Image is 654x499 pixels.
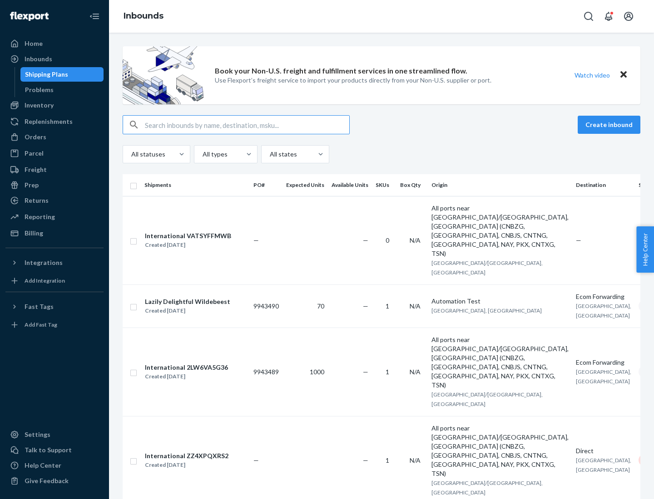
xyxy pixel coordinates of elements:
[25,277,65,284] div: Add Integration
[410,302,421,310] span: N/A
[569,68,616,82] button: Watch video
[20,67,104,82] a: Shipping Plans
[25,461,61,470] div: Help Center
[386,236,389,244] span: 0
[145,451,228,460] div: International ZZ4XPQXRS2
[145,372,228,381] div: Created [DATE]
[386,456,389,464] span: 1
[363,302,368,310] span: —
[250,284,282,328] td: 9943490
[25,181,39,190] div: Prep
[269,150,270,159] input: All states
[20,83,104,97] a: Problems
[431,307,542,314] span: [GEOGRAPHIC_DATA], [GEOGRAPHIC_DATA]
[431,424,569,478] div: All ports near [GEOGRAPHIC_DATA]/[GEOGRAPHIC_DATA], [GEOGRAPHIC_DATA] (CNBZG, [GEOGRAPHIC_DATA], ...
[410,236,421,244] span: N/A
[431,391,543,407] span: [GEOGRAPHIC_DATA]/[GEOGRAPHIC_DATA], [GEOGRAPHIC_DATA]
[5,458,104,473] a: Help Center
[145,363,228,372] div: International 2LW6VA5G36
[599,7,618,25] button: Open notifications
[576,303,631,319] span: [GEOGRAPHIC_DATA], [GEOGRAPHIC_DATA]
[576,292,631,301] div: Ecom Forwarding
[202,150,203,159] input: All types
[25,149,44,158] div: Parcel
[5,36,104,51] a: Home
[636,226,654,273] button: Help Center
[576,368,631,385] span: [GEOGRAPHIC_DATA], [GEOGRAPHIC_DATA]
[576,236,581,244] span: —
[619,7,638,25] button: Open account menu
[250,328,282,416] td: 9943489
[5,274,104,288] a: Add Integration
[145,460,228,470] div: Created [DATE]
[250,174,282,196] th: PO#
[145,240,231,249] div: Created [DATE]
[410,368,421,376] span: N/A
[141,174,250,196] th: Shipments
[576,358,631,367] div: Ecom Forwarding
[25,117,73,126] div: Replenishments
[431,297,569,306] div: Automation Test
[5,474,104,488] button: Give Feedback
[25,196,49,205] div: Returns
[25,39,43,48] div: Home
[428,174,572,196] th: Origin
[576,457,631,473] span: [GEOGRAPHIC_DATA], [GEOGRAPHIC_DATA]
[410,456,421,464] span: N/A
[363,236,368,244] span: —
[386,368,389,376] span: 1
[5,210,104,224] a: Reporting
[328,174,372,196] th: Available Units
[215,66,467,76] p: Book your Non-U.S. freight and fulfillment services in one streamlined flow.
[10,12,49,21] img: Flexport logo
[5,52,104,66] a: Inbounds
[25,212,55,221] div: Reporting
[576,446,631,455] div: Direct
[25,85,54,94] div: Problems
[363,368,368,376] span: —
[5,146,104,161] a: Parcel
[431,204,569,258] div: All ports near [GEOGRAPHIC_DATA]/[GEOGRAPHIC_DATA], [GEOGRAPHIC_DATA] (CNBZG, [GEOGRAPHIC_DATA], ...
[215,76,491,85] p: Use Flexport’s freight service to import your products directly from your Non-U.S. supplier or port.
[124,11,163,21] a: Inbounds
[372,174,396,196] th: SKUs
[145,116,349,134] input: Search inbounds by name, destination, msku...
[363,456,368,464] span: —
[431,335,569,390] div: All ports near [GEOGRAPHIC_DATA]/[GEOGRAPHIC_DATA], [GEOGRAPHIC_DATA] (CNBZG, [GEOGRAPHIC_DATA], ...
[5,162,104,177] a: Freight
[580,7,598,25] button: Open Search Box
[5,98,104,113] a: Inventory
[25,430,50,439] div: Settings
[25,321,57,328] div: Add Fast Tag
[572,174,635,196] th: Destination
[5,255,104,270] button: Integrations
[25,476,69,485] div: Give Feedback
[253,236,259,244] span: —
[25,101,54,110] div: Inventory
[116,3,171,29] ol: breadcrumbs
[5,178,104,192] a: Prep
[5,226,104,240] a: Billing
[25,229,43,238] div: Billing
[618,68,629,82] button: Close
[130,150,131,159] input: All statuses
[396,174,428,196] th: Box Qty
[25,132,46,142] div: Orders
[145,231,231,240] div: International VATSYFFMWB
[25,54,52,64] div: Inbounds
[578,116,640,134] button: Create inbound
[386,302,389,310] span: 1
[145,297,230,306] div: Lazily Delightful Wildebeest
[5,299,104,314] button: Fast Tags
[5,427,104,442] a: Settings
[25,302,54,311] div: Fast Tags
[145,306,230,315] div: Created [DATE]
[431,259,543,276] span: [GEOGRAPHIC_DATA]/[GEOGRAPHIC_DATA], [GEOGRAPHIC_DATA]
[310,368,324,376] span: 1000
[5,114,104,129] a: Replenishments
[282,174,328,196] th: Expected Units
[85,7,104,25] button: Close Navigation
[25,445,72,455] div: Talk to Support
[5,193,104,208] a: Returns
